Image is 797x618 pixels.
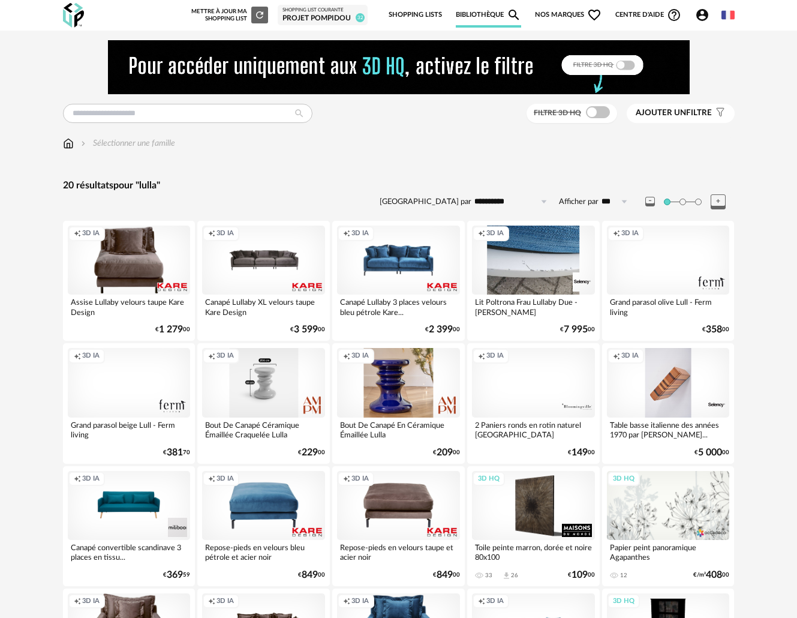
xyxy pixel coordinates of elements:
[380,197,471,207] label: [GEOGRAPHIC_DATA] par
[478,352,485,361] span: Creation icon
[63,466,196,586] a: Creation icon 3D IA Canapé convertible scandinave 3 places en tissu... €36959
[294,326,318,334] span: 3 599
[568,571,595,579] div: € 00
[706,571,722,579] span: 408
[602,466,735,586] a: 3D HQ Papier peint panoramique Agapanthes 12 €/m²40800
[254,12,265,18] span: Refresh icon
[197,343,330,463] a: Creation icon 3D IA Bout De Canapé Céramique Émaillée Craquelée Lulla €22900
[68,295,191,319] div: Assise Lullaby velours taupe Kare Design
[68,418,191,442] div: Grand parasol beige Lull - Ferm living
[695,8,715,22] span: Account Circle icon
[667,8,681,22] span: Help Circle Outline icon
[486,229,504,238] span: 3D IA
[620,572,627,579] div: 12
[290,326,325,334] div: € 00
[113,181,160,190] span: pour "lulla"
[337,295,460,319] div: Canapé Lullaby 3 places velours bleu pétrole Kare...
[456,2,522,28] a: BibliothèqueMagnify icon
[712,108,726,118] span: Filter icon
[472,295,595,319] div: Lit Poltrona Frau Lullaby Due - [PERSON_NAME]
[534,109,581,116] span: Filtre 3D HQ
[74,229,81,238] span: Creation icon
[607,594,640,609] div: 3D HQ
[467,343,600,463] a: Creation icon 3D IA 2 Paniers ronds en rotin naturel [GEOGRAPHIC_DATA] €14900
[343,229,350,238] span: Creation icon
[389,2,442,28] a: Shopping Lists
[343,597,350,606] span: Creation icon
[108,40,690,94] img: NEW%20NEW%20HQ%20NEW_V1.gif
[467,466,600,586] a: 3D HQ Toile peinte marron, dorée et noire 80x100 33 Download icon 26 €10900
[208,352,215,361] span: Creation icon
[82,475,100,484] span: 3D IA
[433,571,460,579] div: € 00
[216,475,234,484] span: 3D IA
[702,326,729,334] div: € 00
[694,449,729,457] div: € 00
[202,295,325,319] div: Canapé Lullaby XL velours taupe Kare Design
[437,571,453,579] span: 849
[337,540,460,564] div: Repose-pieds en velours taupe et acier noir
[332,466,465,586] a: Creation icon 3D IA Repose-pieds en velours taupe et acier noir €84900
[560,326,595,334] div: € 00
[602,343,735,463] a: Creation icon 3D IA Table basse italienne des années 1970 par [PERSON_NAME]... €5 00000
[607,418,730,442] div: Table basse italienne des années 1970 par [PERSON_NAME]...
[502,571,511,580] span: Download icon
[68,540,191,564] div: Canapé convertible scandinave 3 places en tissu...
[636,108,712,118] span: filtre
[216,597,234,606] span: 3D IA
[698,449,722,457] span: 5 000
[627,104,735,123] button: Ajouter unfiltre Filter icon
[74,597,81,606] span: Creation icon
[159,326,183,334] span: 1 279
[302,449,318,457] span: 229
[636,109,686,117] span: Ajouter un
[695,8,709,22] span: Account Circle icon
[486,597,504,606] span: 3D IA
[282,7,363,23] a: Shopping List courante Projet Pompidou 32
[615,8,682,22] span: Centre d'aideHelp Circle Outline icon
[337,418,460,442] div: Bout De Canapé En Céramique Émaillée Lulla
[572,449,588,457] span: 149
[356,13,365,22] span: 32
[302,571,318,579] span: 849
[208,475,215,484] span: Creation icon
[332,221,465,341] a: Creation icon 3D IA Canapé Lullaby 3 places velours bleu pétrole Kare... €2 39900
[478,229,485,238] span: Creation icon
[298,571,325,579] div: € 00
[202,540,325,564] div: Repose-pieds en velours bleu pétrole et acier noir
[433,449,460,457] div: € 00
[63,221,196,341] a: Creation icon 3D IA Assise Lullaby velours taupe Kare Design €1 27900
[74,352,81,361] span: Creation icon
[197,466,330,586] a: Creation icon 3D IA Repose-pieds en velours bleu pétrole et acier noir €84900
[478,597,485,606] span: Creation icon
[202,418,325,442] div: Bout De Canapé Céramique Émaillée Craquelée Lulla
[343,475,350,484] span: Creation icon
[351,229,369,238] span: 3D IA
[535,2,602,28] span: Nos marques
[587,8,601,22] span: Heart Outline icon
[216,352,234,361] span: 3D IA
[298,449,325,457] div: € 00
[613,229,620,238] span: Creation icon
[621,229,639,238] span: 3D IA
[572,571,588,579] span: 109
[706,326,722,334] span: 358
[613,352,620,361] span: Creation icon
[216,229,234,238] span: 3D IA
[351,352,369,361] span: 3D IA
[607,540,730,564] div: Papier peint panoramique Agapanthes
[425,326,460,334] div: € 00
[607,295,730,319] div: Grand parasol olive Lull - Ferm living
[693,571,729,579] div: €/m² 00
[82,597,100,606] span: 3D IA
[721,8,735,22] img: fr
[63,3,84,28] img: OXP
[511,572,518,579] div: 26
[282,7,363,13] div: Shopping List courante
[332,343,465,463] a: Creation icon 3D IA Bout De Canapé En Céramique Émaillée Lulla €20900
[163,571,190,579] div: € 59
[568,449,595,457] div: € 00
[282,14,363,23] div: Projet Pompidou
[343,352,350,361] span: Creation icon
[486,352,504,361] span: 3D IA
